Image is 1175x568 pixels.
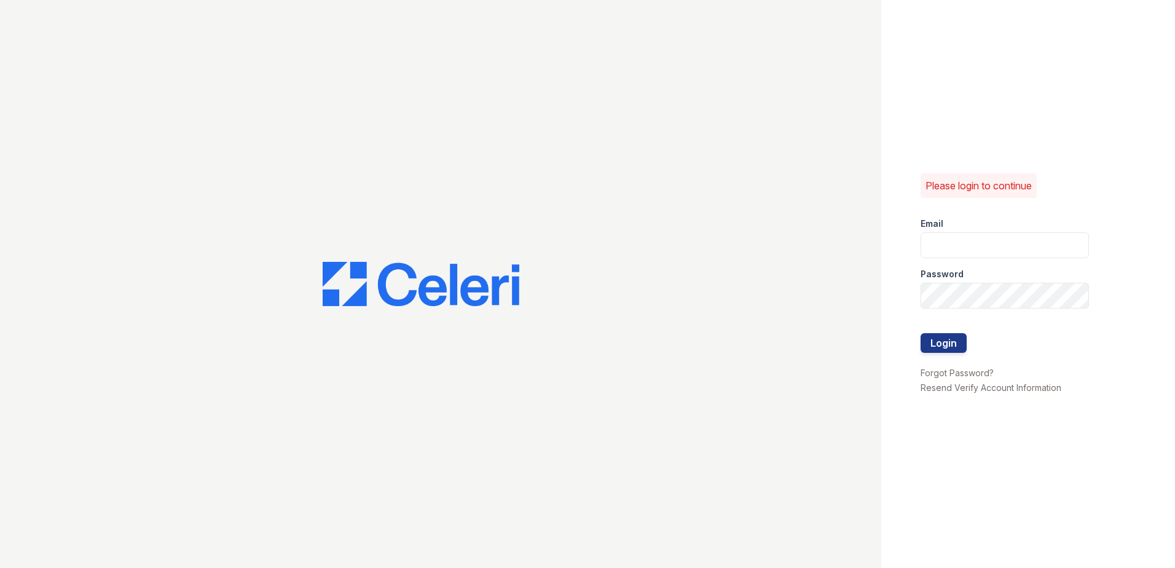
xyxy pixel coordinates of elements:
img: CE_Logo_Blue-a8612792a0a2168367f1c8372b55b34899dd931a85d93a1a3d3e32e68fde9ad4.png [323,262,519,306]
a: Resend Verify Account Information [921,382,1061,393]
label: Email [921,218,943,230]
a: Forgot Password? [921,368,994,378]
button: Login [921,333,967,353]
p: Please login to continue [925,178,1032,193]
label: Password [921,268,964,280]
